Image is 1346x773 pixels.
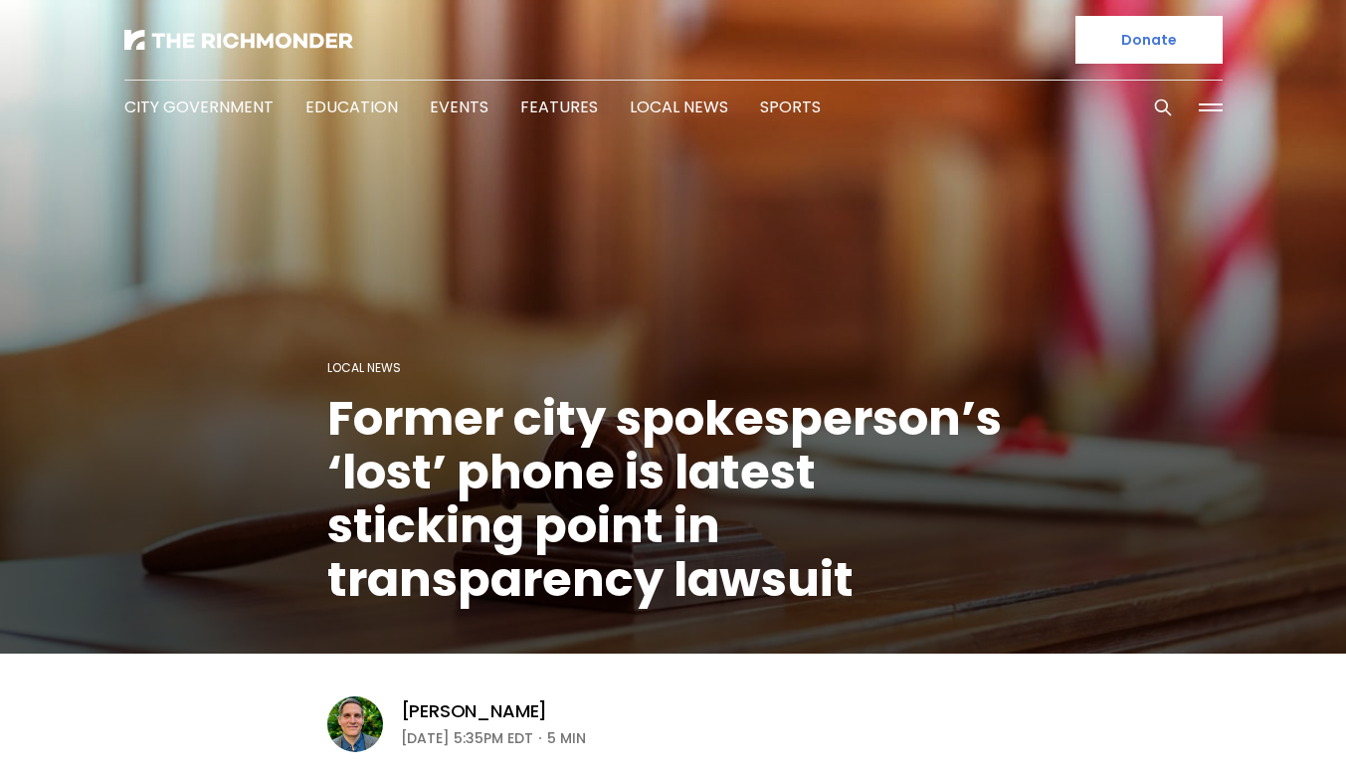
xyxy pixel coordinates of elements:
[401,699,548,723] a: [PERSON_NAME]
[401,726,533,750] time: [DATE] 5:35PM EDT
[1075,16,1223,64] a: Donate
[760,96,821,118] a: Sports
[1148,93,1178,122] button: Search this site
[1178,676,1346,773] iframe: portal-trigger
[430,96,488,118] a: Events
[520,96,598,118] a: Features
[124,30,353,50] img: The Richmonder
[327,696,383,752] img: Graham Moomaw
[124,96,274,118] a: City Government
[547,726,586,750] span: 5 min
[630,96,728,118] a: Local News
[327,392,1020,607] h1: Former city spokesperson’s ‘lost’ phone is latest sticking point in transparency lawsuit
[327,359,401,376] a: Local News
[305,96,398,118] a: Education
